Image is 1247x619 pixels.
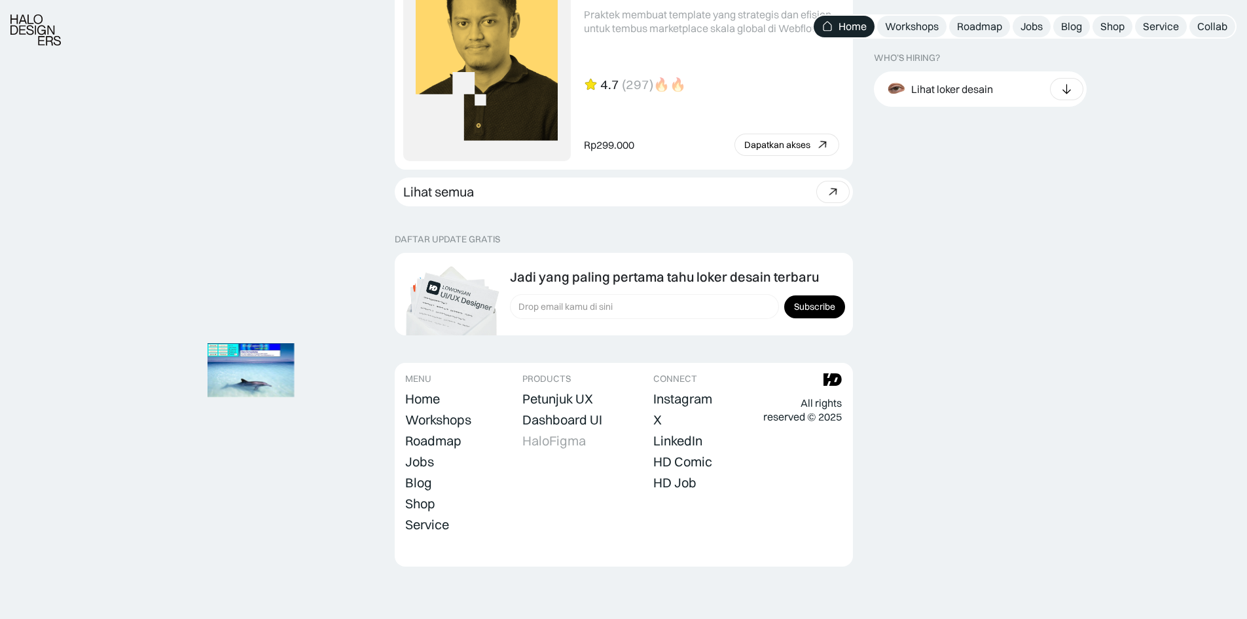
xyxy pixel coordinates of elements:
[395,234,500,245] div: DAFTAR UPDATE GRATIS
[1143,20,1179,33] div: Service
[405,517,449,533] div: Service
[522,411,602,429] a: Dashboard UI
[510,269,819,285] div: Jadi yang paling pertama tahu loker desain terbaru
[653,411,662,429] a: X
[522,373,571,385] div: PRODUCTS
[784,295,845,318] input: Subscribe
[653,391,712,407] div: Instagram
[405,432,461,450] a: Roadmap
[522,432,586,450] a: HaloFigma
[1021,20,1043,33] div: Jobs
[405,373,431,385] div: MENU
[653,373,697,385] div: CONNECT
[522,391,593,407] div: Petunjuk UX
[653,453,712,471] a: HD Comic
[405,454,434,470] div: Jobs
[405,391,440,407] div: Home
[653,390,712,408] a: Instagram
[395,178,853,206] a: Lihat semua
[510,294,779,319] input: Drop email kamu di sini
[653,412,662,428] div: X
[949,16,1010,37] a: Roadmap
[653,432,702,450] a: LinkedIn
[653,475,696,491] div: HD Job
[1100,20,1125,33] div: Shop
[1189,16,1235,37] a: Collab
[874,52,940,64] div: WHO’S HIRING?
[1197,20,1227,33] div: Collab
[1013,16,1051,37] a: Jobs
[911,82,993,96] div: Lihat loker desain
[405,516,449,534] a: Service
[510,294,845,319] form: Form Subscription
[522,390,593,408] a: Petunjuk UX
[405,433,461,449] div: Roadmap
[1061,20,1082,33] div: Blog
[814,16,875,37] a: Home
[877,16,947,37] a: Workshops
[1053,16,1090,37] a: Blog
[839,20,867,33] div: Home
[1135,16,1187,37] a: Service
[653,454,712,470] div: HD Comic
[744,140,810,151] div: Dapatkan akses
[405,411,471,429] a: Workshops
[403,184,474,200] div: Lihat semua
[584,138,634,152] div: Rp299.000
[405,474,432,492] a: Blog
[885,20,939,33] div: Workshops
[405,390,440,408] a: Home
[522,412,602,428] div: Dashboard UI
[1093,16,1132,37] a: Shop
[653,433,702,449] div: LinkedIn
[763,396,842,424] div: All rights reserved © 2025
[405,496,435,512] div: Shop
[405,453,434,471] a: Jobs
[522,433,586,449] div: HaloFigma
[734,134,839,156] a: Dapatkan akses
[957,20,1002,33] div: Roadmap
[653,474,696,492] a: HD Job
[405,412,471,428] div: Workshops
[405,495,435,513] a: Shop
[405,475,432,491] div: Blog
